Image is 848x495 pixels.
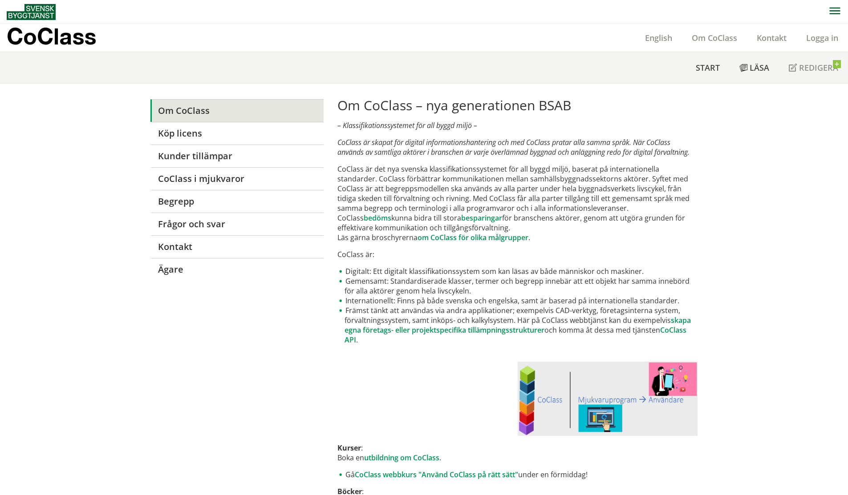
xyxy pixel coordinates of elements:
a: skapa egna företags- eller projektspecifika tillämpningsstrukturer [345,315,691,335]
li: Gå under en förmiddag! [337,470,698,479]
a: CoClass [7,24,115,52]
a: Start [686,52,730,83]
a: Ägare [150,258,324,281]
img: Svensk Byggtjänst [7,4,56,20]
span: Start [696,62,720,73]
a: utbildning om CoClass [364,453,439,463]
a: Om CoClass [682,32,747,43]
li: Gemensamt: Standardiserade klasser, termer och begrepp innebär att ett objekt har samma innebörd ... [337,276,698,296]
img: CoClasslegohink-mjukvara-anvndare.JPG [518,362,698,436]
a: Logga in [796,32,848,43]
a: CoClass API [345,325,686,345]
a: Kontakt [150,235,324,258]
a: CoClass webbkurs "Använd CoClass på rätt sätt" [355,470,518,479]
a: Begrepp [150,190,324,213]
a: besparingar [461,213,502,223]
a: Om CoClass [150,99,324,122]
p: CoClass är det nya svenska klassifikationssystemet för all byggd miljö, baserat på internationell... [337,164,698,242]
a: English [635,32,682,43]
li: Digitalt: Ett digitalt klassifikationssystem som kan läsas av både människor och maskiner. [337,266,698,276]
a: om CoClass för olika målgrupper [418,233,528,242]
a: Kontakt [747,32,796,43]
a: Köp licens [150,122,324,145]
span: Läsa [750,62,769,73]
p: : Boka en . [337,443,698,463]
p: CoClass är: [337,250,698,259]
a: Kunder tillämpar [150,145,324,167]
a: CoClass i mjukvaror [150,167,324,190]
a: bedöms [364,213,391,223]
li: Främst tänkt att användas via andra applikationer; exempelvis CAD-verktyg, företagsinterna system... [337,306,698,345]
a: Frågor och svar [150,213,324,235]
p: CoClass [7,31,96,41]
h1: Om CoClass – nya generationen BSAB [337,97,698,113]
a: Läsa [730,52,779,83]
a: Läs mer om CoClass i mjukvaror [518,362,698,436]
em: CoClass är skapat för digital informationshantering och med CoClass pratar alla samma språk. När ... [337,137,690,157]
li: Internationellt: Finns på både svenska och engelska, samt är baserad på internationella standarder. [337,296,698,306]
em: – Klassifikationssystemet för all byggd miljö – [337,121,477,130]
strong: Kurser [337,443,361,453]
